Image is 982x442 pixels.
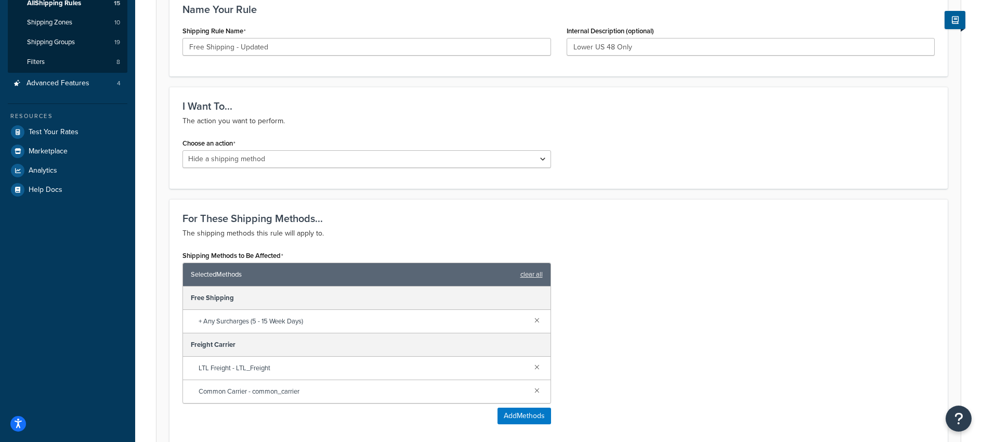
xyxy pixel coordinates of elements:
[29,166,57,175] span: Analytics
[520,267,543,282] a: clear all
[116,58,120,67] span: 8
[27,18,72,27] span: Shipping Zones
[8,180,127,199] a: Help Docs
[8,74,127,93] a: Advanced Features4
[199,384,526,399] span: Common Carrier - common_carrier
[8,13,127,32] li: Shipping Zones
[8,33,127,52] a: Shipping Groups19
[114,18,120,27] span: 10
[29,147,68,156] span: Marketplace
[182,139,235,148] label: Choose an action
[8,161,127,180] a: Analytics
[183,333,551,357] div: Freight Carrier
[8,112,127,121] div: Resources
[183,287,551,310] div: Free Shipping
[497,408,551,424] button: AddMethods
[199,314,526,329] span: + Any Surcharges (5 - 15 Week Days)
[8,74,127,93] li: Advanced Features
[946,406,972,432] button: Open Resource Center
[8,13,127,32] a: Shipping Zones10
[117,79,121,88] span: 4
[567,27,654,35] label: Internal Description (optional)
[945,11,965,29] button: Show Help Docs
[8,123,127,141] a: Test Your Rates
[182,252,283,260] label: Shipping Methods to Be Affected
[27,38,75,47] span: Shipping Groups
[114,38,120,47] span: 19
[29,186,62,194] span: Help Docs
[199,361,526,375] span: LTL Freight - LTL_Freight
[191,267,515,282] span: Selected Methods
[182,27,246,35] label: Shipping Rule Name
[8,33,127,52] li: Shipping Groups
[8,53,127,72] li: Filters
[8,53,127,72] a: Filters8
[182,213,935,224] h3: For These Shipping Methods...
[182,115,935,127] p: The action you want to perform.
[182,4,935,15] h3: Name Your Rule
[27,58,45,67] span: Filters
[8,142,127,161] a: Marketplace
[182,100,935,112] h3: I Want To...
[182,227,935,240] p: The shipping methods this rule will apply to.
[27,79,89,88] span: Advanced Features
[29,128,78,137] span: Test Your Rates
